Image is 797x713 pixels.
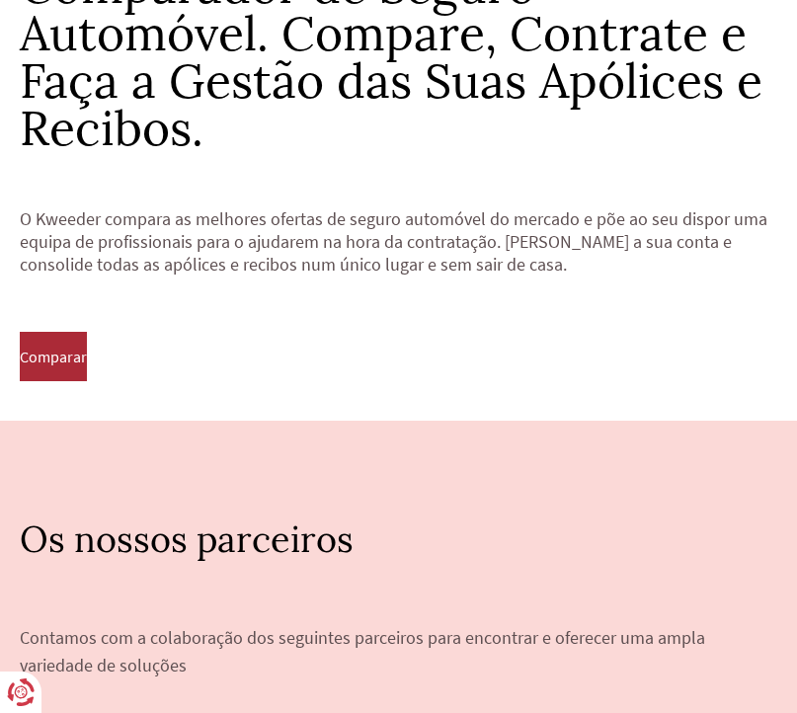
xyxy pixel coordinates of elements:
span: Comparar [20,348,87,365]
button: Comparar [20,332,87,381]
a: Comparar [20,353,87,365]
h2: Os nossos parceiros [20,519,777,592]
p: Contamos com a colaboração dos seguintes parceiros para encontrar e oferecer uma ampla variedade ... [20,593,777,681]
h2: O Kweeder compara as melhores ofertas de seguro automóvel do mercado e põe ao seu dispor uma equi... [20,184,777,332]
